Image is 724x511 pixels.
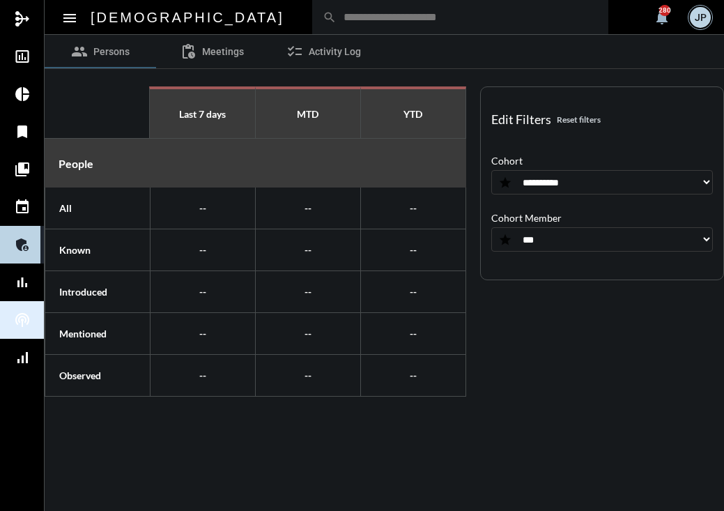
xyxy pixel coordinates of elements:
[491,212,562,224] p: Cohort Member
[14,312,31,328] mat-icon: podcasts
[202,46,244,57] span: Meetings
[45,35,156,68] a: Persons
[14,86,31,102] mat-icon: pie_chart
[654,9,670,26] mat-icon: notifications
[14,236,31,253] mat-icon: admin_panel_settings
[14,199,31,215] mat-icon: event
[305,202,311,214] p: --
[491,112,551,127] h2: Edit Filters
[59,157,452,170] h2: People
[91,6,284,29] h2: [DEMOGRAPHIC_DATA]
[410,328,417,340] p: --
[360,86,466,138] div: YTD
[305,369,311,381] p: --
[309,46,361,57] span: Activity Log
[410,286,417,298] p: --
[551,114,606,125] button: Reset filters
[14,161,31,178] mat-icon: collections_bookmark
[59,369,101,381] p: Observed
[71,43,88,60] mat-icon: group
[199,286,206,298] p: --
[59,244,91,256] p: Known
[59,202,72,214] p: All
[156,35,268,68] a: Meetings
[410,369,417,381] p: --
[410,244,417,256] p: --
[659,5,670,16] div: 280
[199,369,206,381] p: --
[14,349,31,366] mat-icon: signal_cellular_alt
[149,86,254,138] div: Last 7 days
[305,244,311,256] p: --
[690,7,711,28] div: JP
[491,155,523,167] p: Cohort
[61,10,78,26] mat-icon: Side nav toggle icon
[14,274,31,291] mat-icon: bar_chart
[305,286,311,298] p: --
[199,244,206,256] p: --
[323,10,337,24] mat-icon: search
[93,46,130,57] span: Persons
[199,202,206,214] p: --
[410,202,417,214] p: --
[59,328,107,340] p: Mentioned
[199,328,206,340] p: --
[255,86,360,138] div: MTD
[268,35,379,68] a: Activity Log
[286,43,303,60] mat-icon: checklist
[56,3,84,31] button: Toggle sidenav
[59,286,107,298] p: Introduced
[14,10,31,27] mat-icon: mediation
[14,48,31,65] mat-icon: insert_chart_outlined
[180,43,197,60] mat-icon: pending_actions
[305,328,311,340] p: --
[14,123,31,140] mat-icon: bookmark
